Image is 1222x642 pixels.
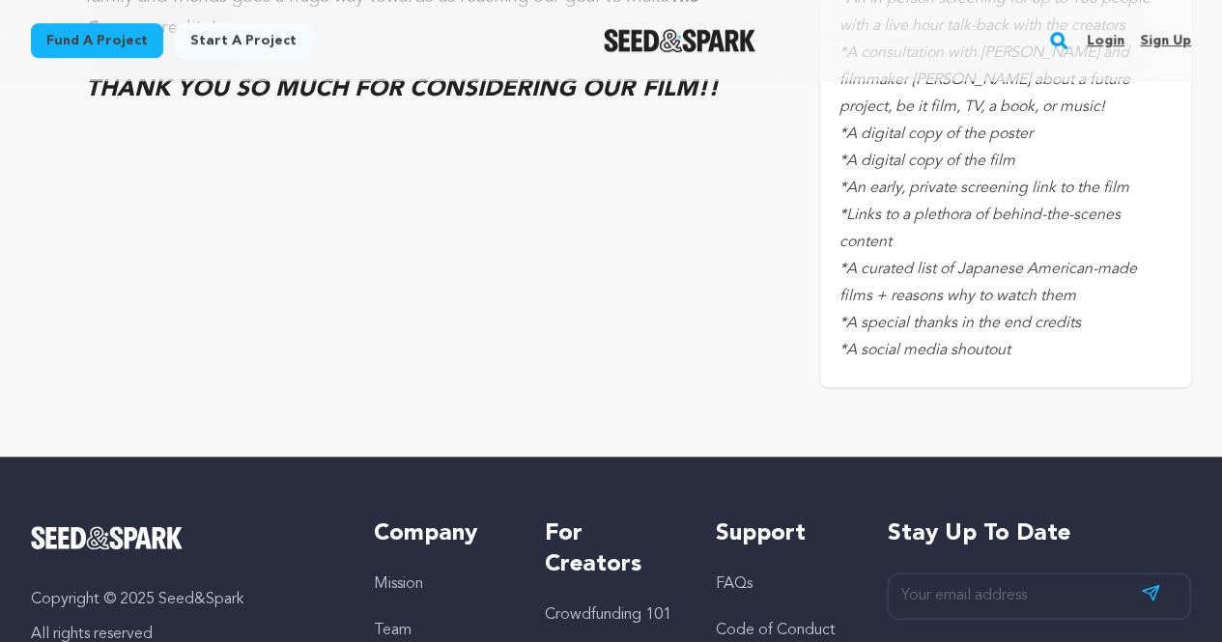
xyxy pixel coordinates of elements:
[545,607,671,623] a: Crowdfunding 101
[374,518,506,549] h5: Company
[86,78,718,101] em: THANK YOU SO MUCH FOR CONSIDERING OUR FILM!!
[839,343,1010,358] em: *A social media shoutout
[604,29,755,52] a: Seed&Spark Homepage
[374,623,412,638] a: Team
[175,23,312,58] a: Start a project
[31,588,335,611] p: Copyright © 2025 Seed&Spark
[839,126,1033,142] em: *A digital copy of the poster
[887,572,1191,620] input: Your email address
[604,29,755,52] img: Seed&Spark Logo Dark Mode
[839,262,1137,304] em: *A curated list of Japanese American-made films + reasons why to watch them
[545,518,677,580] h5: For Creators
[839,208,1121,250] em: *Links to a plethora of behind-the-scenes content
[887,518,1191,549] h5: Stay up to date
[839,316,1081,331] em: *A special thanks in the end credits
[839,45,1130,115] em: *A consultation with [PERSON_NAME] and filmmaker [PERSON_NAME] about a future project, be it film...
[31,526,183,549] img: Seed&Spark Logo
[716,518,848,549] h5: Support
[716,576,753,592] a: FAQs
[31,23,163,58] a: Fund a project
[839,154,1015,169] em: *A digital copy of the film
[839,181,1129,196] em: *An early, private screening link to the film
[1087,25,1124,56] a: Login
[716,623,836,638] a: Code of Conduct
[1140,25,1191,56] a: Sign up
[374,576,423,592] a: Mission
[31,526,335,549] a: Seed&Spark Homepage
